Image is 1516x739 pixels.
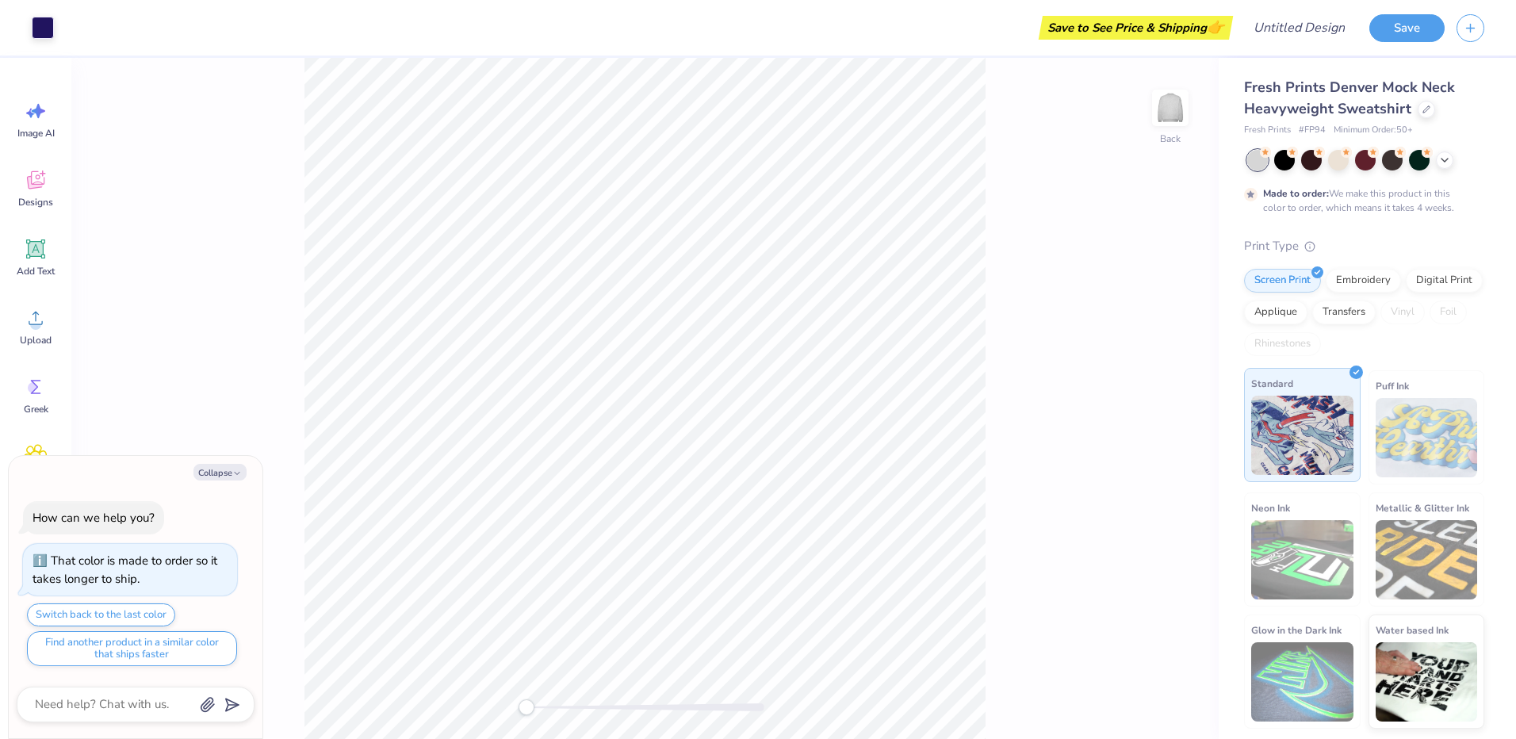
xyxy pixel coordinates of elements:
[33,510,155,526] div: How can we help you?
[1207,17,1224,36] span: 👉
[1244,237,1484,255] div: Print Type
[519,699,534,715] div: Accessibility label
[1376,642,1478,722] img: Water based Ink
[1043,16,1229,40] div: Save to See Price & Shipping
[1376,377,1409,394] span: Puff Ink
[1430,301,1467,324] div: Foil
[1251,622,1342,638] span: Glow in the Dark Ink
[33,553,217,587] div: That color is made to order so it takes longer to ship.
[1241,12,1357,44] input: Untitled Design
[193,464,247,481] button: Collapse
[18,196,53,209] span: Designs
[1380,301,1425,324] div: Vinyl
[1251,500,1290,516] span: Neon Ink
[1244,301,1307,324] div: Applique
[1406,269,1483,293] div: Digital Print
[27,603,175,626] button: Switch back to the last color
[1251,375,1293,392] span: Standard
[1251,396,1353,475] img: Standard
[1244,332,1321,356] div: Rhinestones
[17,265,55,278] span: Add Text
[1376,520,1478,599] img: Metallic & Glitter Ink
[1326,269,1401,293] div: Embroidery
[1369,14,1445,42] button: Save
[1299,124,1326,137] span: # FP94
[1263,186,1458,215] div: We make this product in this color to order, which means it takes 4 weeks.
[1334,124,1413,137] span: Minimum Order: 50 +
[1263,187,1329,200] strong: Made to order:
[27,631,237,666] button: Find another product in a similar color that ships faster
[1251,520,1353,599] img: Neon Ink
[1160,132,1181,146] div: Back
[1244,78,1455,118] span: Fresh Prints Denver Mock Neck Heavyweight Sweatshirt
[17,127,55,140] span: Image AI
[1244,269,1321,293] div: Screen Print
[1376,622,1449,638] span: Water based Ink
[1244,124,1291,137] span: Fresh Prints
[1312,301,1376,324] div: Transfers
[1154,92,1186,124] img: Back
[1251,642,1353,722] img: Glow in the Dark Ink
[24,403,48,415] span: Greek
[20,334,52,347] span: Upload
[1376,398,1478,477] img: Puff Ink
[1376,500,1469,516] span: Metallic & Glitter Ink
